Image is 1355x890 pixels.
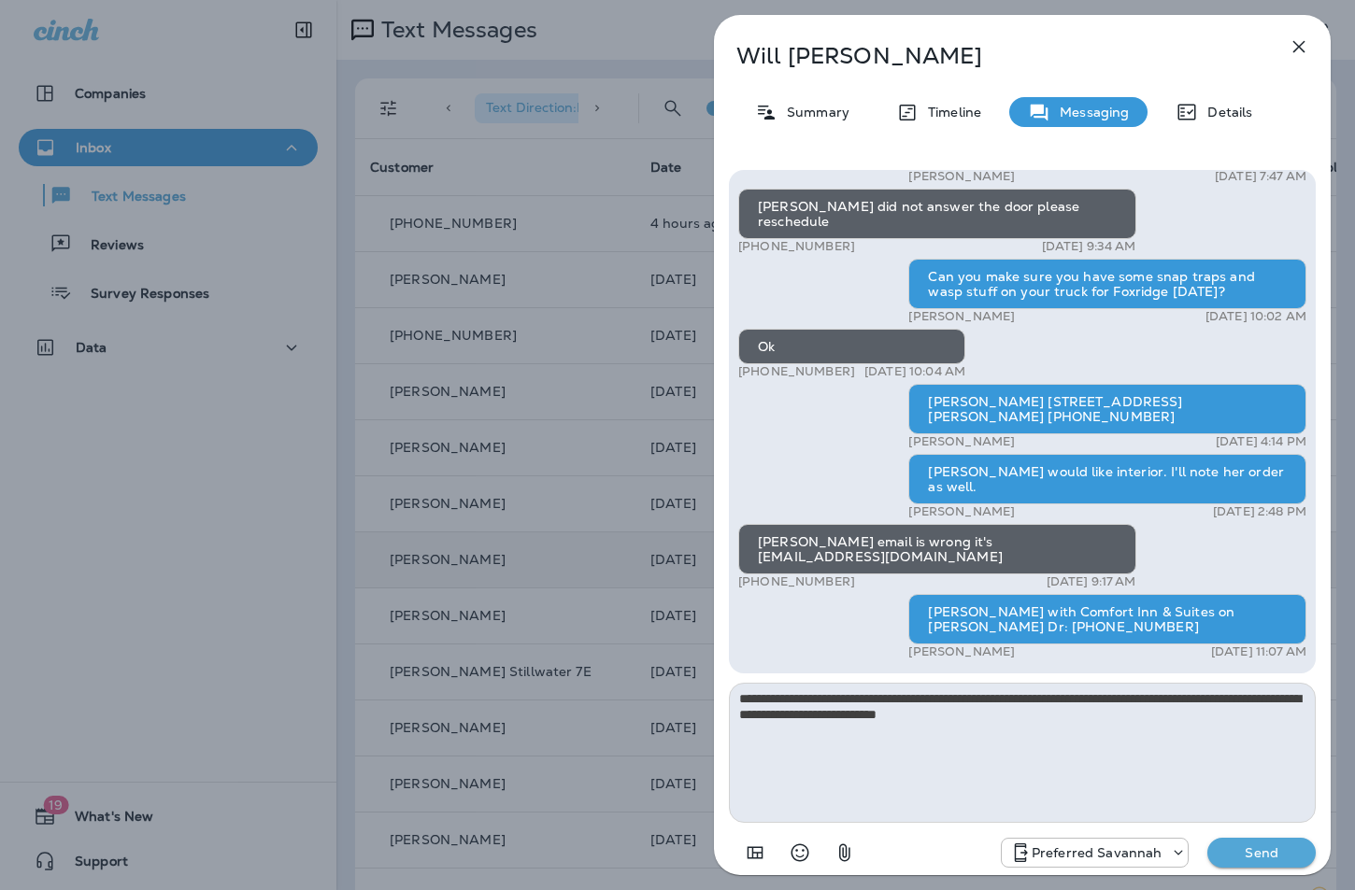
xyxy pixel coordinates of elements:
div: Can you make sure you have some snap traps and wasp stuff on your truck for Foxridge [DATE]? [908,259,1306,309]
div: [PERSON_NAME] did not answer the door please reschedule [738,189,1136,239]
div: [PERSON_NAME] [STREET_ADDRESS][PERSON_NAME] [PHONE_NUMBER] [908,384,1306,434]
p: [DATE] 10:04 AM [864,364,965,379]
p: [DATE] 9:17 AM [1047,574,1136,589]
p: [PHONE_NUMBER] [738,574,855,589]
p: Preferred Savannah [1032,845,1162,860]
p: Summary [777,105,849,120]
p: [PHONE_NUMBER] [738,239,855,254]
p: [PHONE_NUMBER] [738,364,855,379]
p: Messaging [1050,105,1129,120]
p: [DATE] 2:48 PM [1213,504,1306,519]
div: [PERSON_NAME] with Comfort Inn & Suites on [PERSON_NAME] Dr: [PHONE_NUMBER] [908,594,1306,644]
p: [PERSON_NAME] [908,169,1015,184]
p: Details [1198,105,1252,120]
div: [PERSON_NAME] would like interior. I'll note her order as well. [908,454,1306,504]
button: Add in a premade template [736,834,774,871]
div: [PERSON_NAME] email is wrong it's [EMAIL_ADDRESS][DOMAIN_NAME] [738,524,1136,574]
p: [DATE] 9:34 AM [1042,239,1136,254]
p: [PERSON_NAME] [908,644,1015,659]
p: [DATE] 10:02 AM [1205,309,1306,324]
p: Timeline [919,105,981,120]
button: Send [1207,838,1316,868]
p: Send [1222,844,1301,861]
p: [DATE] 11:07 AM [1211,644,1306,659]
p: [DATE] 7:47 AM [1215,169,1306,184]
p: [PERSON_NAME] [908,434,1015,449]
p: Will [PERSON_NAME] [736,43,1247,69]
div: Ok [738,329,965,364]
p: [DATE] 4:14 PM [1216,434,1306,449]
button: Select an emoji [781,834,819,871]
p: [PERSON_NAME] [908,309,1015,324]
div: +1 (912) 461-3419 [1002,841,1189,864]
p: [PERSON_NAME] [908,504,1015,519]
